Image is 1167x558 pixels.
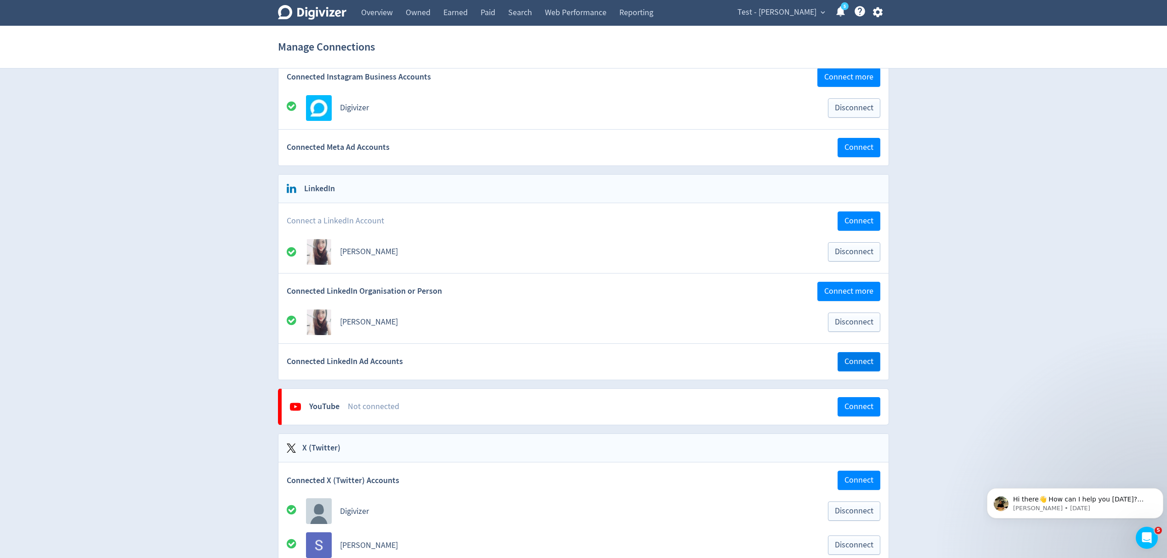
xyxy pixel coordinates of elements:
[838,211,880,231] button: Connect
[838,471,880,490] button: Connect
[287,101,306,115] div: All good
[824,287,873,296] span: Connect more
[287,315,306,329] div: All good
[828,313,880,332] button: Disconnect
[287,538,306,552] div: All good
[983,469,1167,533] iframe: Intercom notifications message
[309,401,340,412] div: YouTube
[828,98,880,118] button: Disconnect
[340,540,398,551] a: [PERSON_NAME]
[340,102,369,113] a: Digivizer
[819,8,827,17] span: expand_more
[340,506,369,517] a: Digivizer
[835,318,873,326] span: Disconnect
[1136,527,1158,549] iframe: Intercom live chat
[298,183,335,194] h2: LinkedIn
[828,535,880,555] button: Disconnect
[340,246,398,257] a: [PERSON_NAME]
[844,3,846,10] text: 5
[817,68,880,87] button: Connect more
[278,32,375,62] h1: Manage Connections
[844,358,873,366] span: Connect
[838,138,880,157] button: Connect
[817,282,880,301] button: Connect more
[348,401,838,412] div: Not connected
[835,104,873,112] span: Disconnect
[835,541,873,549] span: Disconnect
[340,317,398,327] a: [PERSON_NAME]
[835,248,873,256] span: Disconnect
[287,356,403,367] span: Connected LinkedIn Ad Accounts
[306,239,332,265] img: account profile
[287,504,306,518] div: All good
[737,5,816,20] span: Test - [PERSON_NAME]
[287,71,431,83] span: Connected Instagram Business Accounts
[287,285,442,297] span: Connected LinkedIn Organisation or Person
[844,217,873,225] span: Connect
[306,532,332,558] img: account profile
[828,242,880,262] button: Disconnect
[282,389,889,425] a: YouTubeNot connectedConnect
[844,143,873,152] span: Connect
[287,215,384,227] span: Connect a LinkedIn Account
[306,498,332,524] img: account profile
[306,309,332,335] img: Avatar for Malyn Diaz
[844,476,873,484] span: Connect
[287,142,390,153] span: Connected Meta Ad Accounts
[828,501,880,521] button: Disconnect
[306,95,332,121] img: Avatar for Digivizer
[1155,527,1162,534] span: 5
[844,403,873,411] span: Connect
[841,2,849,10] a: 5
[835,507,873,515] span: Disconnect
[838,397,880,416] button: Connect
[734,5,827,20] button: Test - [PERSON_NAME]
[824,73,873,81] span: Connect more
[296,442,340,454] h2: X (Twitter)
[838,352,880,371] button: Connect
[287,475,399,486] span: Connected X (Twitter) Accounts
